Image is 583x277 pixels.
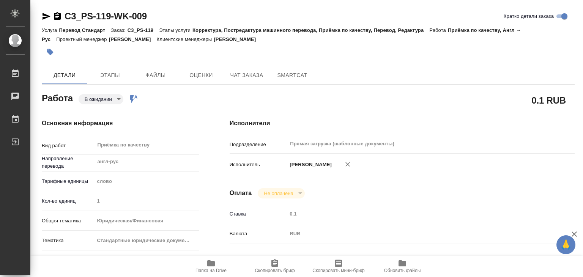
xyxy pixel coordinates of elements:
button: В ожидании [82,96,114,102]
span: Детали [46,71,83,80]
h4: Основная информация [42,119,199,128]
span: SmartCat [274,71,310,80]
div: В ожидании [258,188,304,198]
button: Скопировать ссылку для ЯМессенджера [42,12,51,21]
div: Юридическая/Финансовая [94,214,199,227]
p: Проектный менеджер [56,36,109,42]
span: Скопировать мини-бриф [312,268,364,273]
p: Перевод Стандарт [59,27,111,33]
p: [PERSON_NAME] [214,36,262,42]
button: Скопировать бриф [243,256,307,277]
a: C3_PS-119-WK-009 [65,11,147,21]
button: Скопировать мини-бриф [307,256,370,277]
button: Добавить тэг [42,44,58,60]
h4: Оплата [230,189,252,198]
p: Этапы услуги [159,27,192,33]
span: Скопировать бриф [255,268,295,273]
p: Услуга [42,27,59,33]
h2: 0.1 RUB [531,94,566,107]
p: Заказ: [111,27,127,33]
p: Тематика [42,237,94,244]
p: [PERSON_NAME] [287,161,332,168]
span: Обновить файлы [384,268,421,273]
h2: Работа [42,91,73,104]
span: Чат заказа [228,71,265,80]
button: Не оплачена [262,190,295,197]
span: Кратко детали заказа [504,13,554,20]
span: Папка на Drive [195,268,227,273]
button: 🙏 [556,235,575,254]
p: Корректура, Постредактура машинного перевода, Приёмка по качеству, Перевод, Редактура [192,27,429,33]
div: RUB [287,227,546,240]
p: C3_PS-119 [128,27,159,33]
div: слово [94,175,199,188]
p: Валюта [230,230,287,238]
span: 🙏 [559,237,572,253]
p: Направление перевода [42,155,94,170]
div: В ожидании [79,94,123,104]
span: Файлы [137,71,174,80]
p: [PERSON_NAME] [109,36,157,42]
p: Ставка [230,210,287,218]
p: Подразделение [230,141,287,148]
button: Удалить исполнителя [339,156,356,173]
p: Вид работ [42,142,94,150]
p: Клиентские менеджеры [157,36,214,42]
div: Стандартные юридические документы, договоры, уставы [94,234,199,247]
button: Скопировать ссылку [53,12,62,21]
p: Исполнитель [230,161,287,168]
p: Общая тематика [42,217,94,225]
h4: Исполнители [230,119,575,128]
span: Оценки [183,71,219,80]
p: Тарифные единицы [42,178,94,185]
input: Пустое поле [287,208,546,219]
button: Обновить файлы [370,256,434,277]
input: Пустое поле [94,195,199,206]
p: Кол-во единиц [42,197,94,205]
button: Папка на Drive [179,256,243,277]
p: Работа [429,27,448,33]
span: Этапы [92,71,128,80]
